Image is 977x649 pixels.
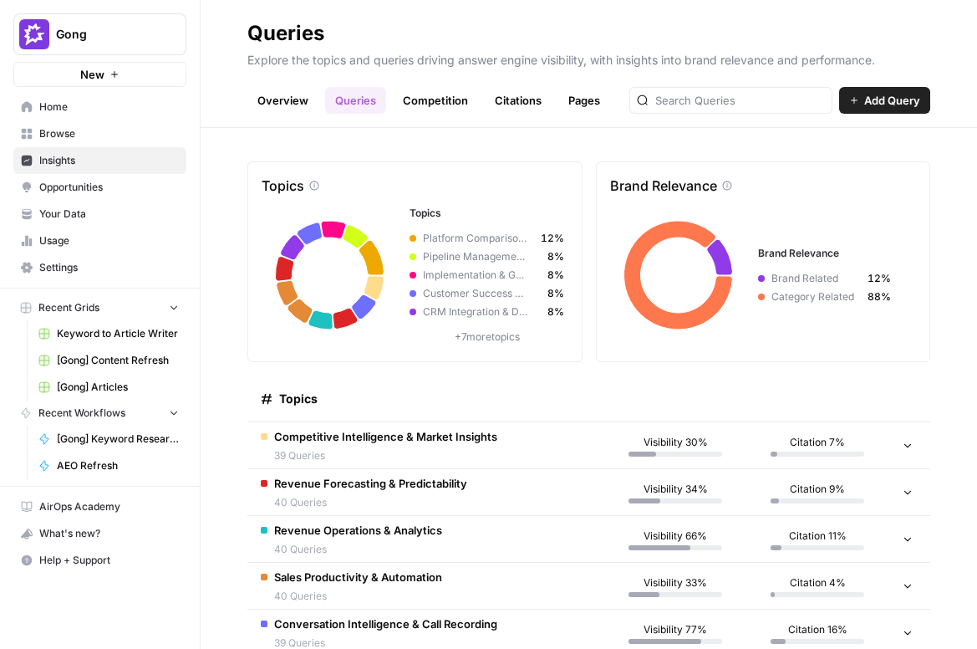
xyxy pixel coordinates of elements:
span: New [80,66,104,83]
span: Visibility 30% [644,435,708,450]
span: 8% [541,304,564,319]
a: Insights [13,147,186,174]
span: 40 Queries [274,589,442,604]
span: Revenue Operations & Analytics [274,522,442,539]
span: AirOps Academy [39,499,179,514]
span: Browse [39,126,179,141]
span: Citation 9% [790,482,845,497]
span: 12% [541,231,564,246]
span: Category Related [765,289,868,304]
span: Your Data [39,207,179,222]
p: Brand Relevance [610,176,717,196]
a: AEO Refresh [31,452,186,479]
div: What's new? [14,521,186,546]
span: Visibility 34% [644,482,708,497]
span: Customer Success & Retention [416,286,541,301]
button: What's new? [13,520,186,547]
a: Competition [393,87,478,114]
a: [Gong] Keyword Research [31,426,186,452]
span: 12% [868,271,891,286]
a: Pages [558,87,610,114]
span: Competitive Intelligence & Market Insights [274,428,497,445]
span: AEO Refresh [57,458,179,473]
a: AirOps Academy [13,493,186,520]
span: 8% [541,286,564,301]
button: Help + Support [13,547,186,574]
a: Usage [13,227,186,254]
a: Settings [13,254,186,281]
div: Queries [247,20,324,47]
span: Implementation & Getting Started [416,268,541,283]
span: Citation 4% [790,575,846,590]
button: Workspace: Gong [13,13,186,55]
span: 8% [541,268,564,283]
span: Visibility 77% [644,622,707,637]
img: Gong Logo [19,19,49,49]
span: Brand Related [765,271,868,286]
input: Search Queries [655,92,825,109]
span: Add Query [864,92,920,109]
span: Insights [39,153,179,168]
span: Settings [39,260,179,275]
span: Recent Workflows [38,406,125,421]
span: Usage [39,233,179,248]
span: Help + Support [39,553,179,568]
span: Visibility 66% [644,529,707,544]
span: 39 Queries [274,448,497,463]
span: CRM Integration & Data Management [416,304,541,319]
span: Citation 16% [788,622,847,637]
a: [Gong] Content Refresh [31,347,186,374]
span: 40 Queries [274,495,467,510]
span: Topics [279,391,318,407]
span: Citation 7% [790,435,845,450]
a: Home [13,94,186,120]
span: Gong [56,26,157,43]
button: New [13,62,186,87]
span: 88% [868,289,891,304]
a: Browse [13,120,186,147]
span: Visibility 33% [644,575,707,590]
a: [Gong] Articles [31,374,186,401]
span: [Gong] Articles [57,380,179,395]
p: Topics [262,176,304,196]
a: Opportunities [13,174,186,201]
p: Explore the topics and queries driving answer engine visibility, with insights into brand relevan... [247,47,930,69]
button: Recent Workflows [13,401,186,426]
span: Recent Grids [38,300,99,315]
span: 40 Queries [274,542,442,557]
span: Opportunities [39,180,179,195]
a: Keyword to Article Writer [31,320,186,347]
span: Citation 11% [789,529,847,544]
button: Recent Grids [13,295,186,320]
span: [Gong] Content Refresh [57,353,179,368]
a: Your Data [13,201,186,227]
button: Add Query [839,87,930,114]
h3: Topics [410,206,564,221]
span: Keyword to Article Writer [57,326,179,341]
a: Citations [485,87,552,114]
span: Revenue Forecasting & Predictability [274,475,467,492]
p: + 7 more topics [410,330,564,345]
span: [Gong] Keyword Research [57,432,179,447]
a: Queries [325,87,386,114]
span: Sales Productivity & Automation [274,569,442,585]
span: Pipeline Management & Deal Intelligence [416,249,541,264]
h3: Brand Relevance [758,246,913,261]
a: Overview [247,87,318,114]
span: Home [39,100,179,115]
span: Platform Comparison & Selection [416,231,541,246]
span: 8% [541,249,564,264]
span: Conversation Intelligence & Call Recording [274,616,497,632]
